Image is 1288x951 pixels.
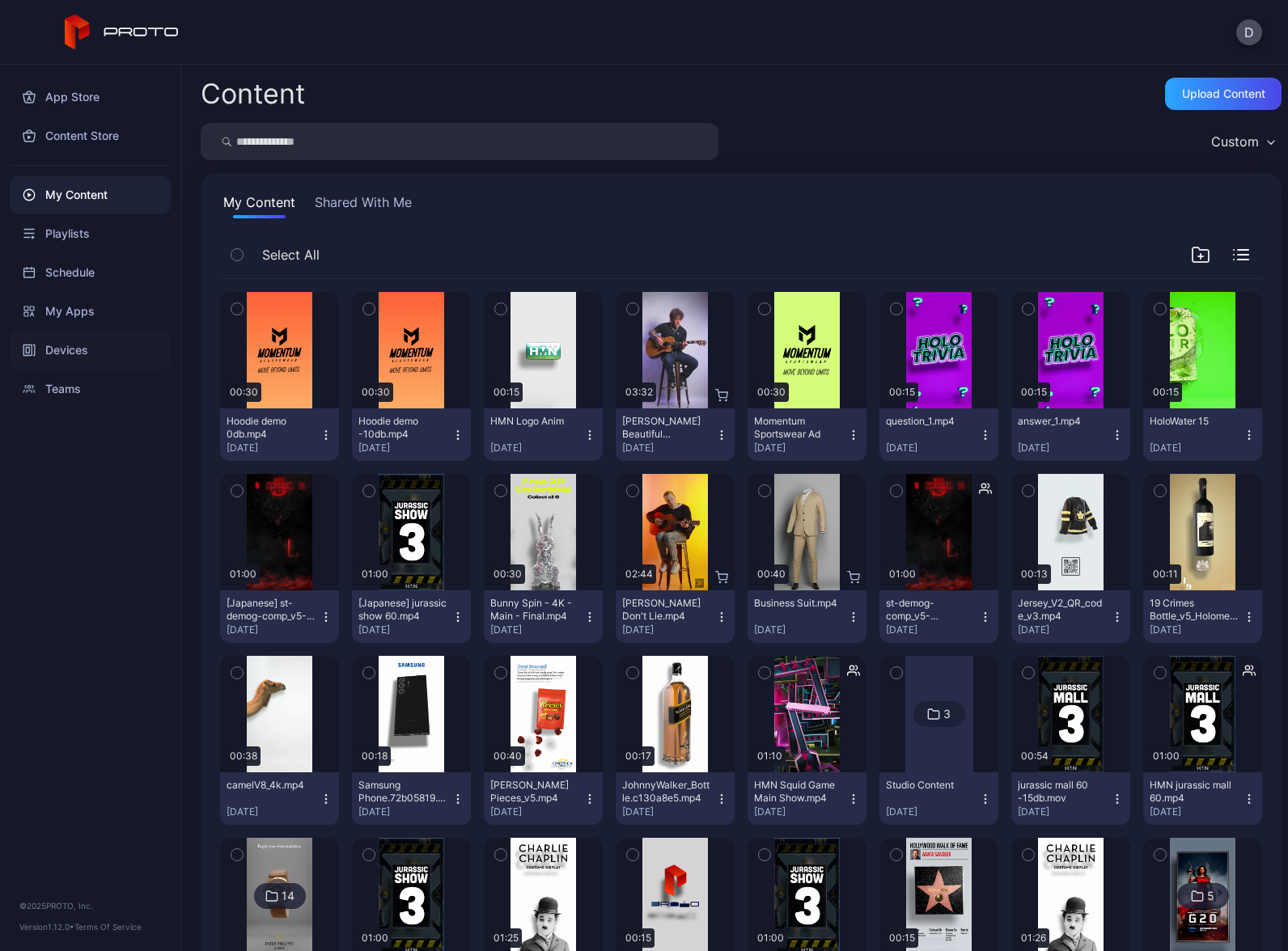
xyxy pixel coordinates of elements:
button: [PERSON_NAME] Beautiful Disaster.mp4[DATE] [616,408,735,461]
div: Business Suit.mp4 [754,597,843,610]
button: Business Suit.mp4[DATE] [748,590,866,643]
button: Upload Content [1165,78,1282,110]
button: Studio Content[DATE] [879,772,998,825]
button: Custom [1203,123,1282,160]
div: Studio Content [886,779,975,792]
button: [PERSON_NAME] Pieces_v5.mp4[DATE] [484,772,603,825]
div: [DATE] [1018,805,1111,818]
span: Select All [262,245,320,264]
div: [DATE] [227,442,320,454]
div: [DATE] [490,442,583,454]
button: My Content [220,192,299,218]
button: Shared With Me [311,192,415,218]
div: jurassic mall 60 -15db.mov [1018,779,1107,805]
div: Samsung Phone.72b05819.mp4 [358,779,447,805]
div: Hoodie demo 0db.mp4 [227,415,316,441]
div: [DATE] [886,623,979,636]
div: [DATE] [227,623,320,636]
div: Momentum Sportswear Ad [754,415,843,441]
div: HMN jurassic mall 60.mp4 [1150,779,1239,805]
div: HMN Logo Anim [490,415,579,428]
span: Version 1.12.0 • [19,922,74,932]
button: camelV8_4k.mp4[DATE] [220,772,339,825]
div: [DATE] [622,805,715,818]
div: 3 [943,707,951,721]
button: Samsung Phone.72b05819.mp4[DATE] [352,772,471,825]
div: HMN Squid Game Main Show.mp4 [754,779,843,805]
button: [Japanese] jurassic show 60.mp4[DATE] [352,590,471,643]
button: answer_1.mp4[DATE] [1011,408,1130,461]
div: [DATE] [754,805,847,818]
div: [DATE] [490,623,583,636]
button: HMN Squid Game Main Show.mp4[DATE] [748,772,866,825]
div: 14 [282,889,294,903]
button: st-demog-comp_v5-VO_1(1).mp4[DATE] [879,590,998,643]
div: [Japanese] st-demog-comp_v5-VO_1(1).mp4 [227,597,316,623]
a: Content Store [10,116,171,155]
button: Momentum Sportswear Ad[DATE] [748,408,866,461]
div: [DATE] [622,623,715,636]
div: Ryan Pollie's Don't Lie.mp4 [622,597,711,623]
div: question_1.mp4 [886,415,975,428]
div: HoloWater 15 [1150,415,1239,428]
button: 19 Crimes Bottle_v5_Holomedia.mp4[DATE] [1143,590,1262,643]
a: Teams [10,370,171,408]
button: jurassic mall 60 -15db.mov[DATE] [1011,772,1130,825]
button: Bunny Spin - 4K - Main - Final.mp4[DATE] [484,590,603,643]
button: question_1.mp4[DATE] [879,408,998,461]
div: 5 [1207,889,1214,903]
a: Devices [10,331,171,370]
div: [DATE] [886,442,979,454]
div: [DATE] [1150,623,1243,636]
div: st-demog-comp_v5-VO_1(1).mp4 [886,597,975,623]
button: D [1236,19,1262,45]
button: JohnnyWalker_Bottle.c130a8e5.mp4[DATE] [616,772,735,825]
div: [DATE] [358,805,451,818]
div: Upload Content [1182,87,1265,100]
div: [DATE] [1150,442,1243,454]
div: [DATE] [1150,805,1243,818]
div: [DATE] [886,805,979,818]
div: [DATE] [622,442,715,454]
a: Schedule [10,253,171,292]
div: © 2025 PROTO, Inc. [19,899,161,912]
button: HMN Logo Anim[DATE] [484,408,603,461]
div: [DATE] [754,442,847,454]
a: App Store [10,78,171,116]
div: Content [201,80,305,108]
a: My Content [10,175,171,214]
div: Bunny Spin - 4K - Main - Final.mp4 [490,597,579,623]
a: My Apps [10,292,171,331]
button: HMN jurassic mall 60.mp4[DATE] [1143,772,1262,825]
div: Hoodie demo -10db.mp4 [358,415,447,441]
div: [Japanese] jurassic show 60.mp4 [358,597,447,623]
div: answer_1.mp4 [1018,415,1107,428]
button: Jersey_V2_QR_code_v3.mp4[DATE] [1011,590,1130,643]
div: [DATE] [754,623,847,636]
a: Terms Of Service [74,922,142,932]
div: [DATE] [358,442,451,454]
button: [Japanese] st-demog-comp_v5-VO_1(1).mp4[DATE] [220,590,339,643]
div: JohnnyWalker_Bottle.c130a8e5.mp4 [622,779,711,805]
div: [DATE] [1018,442,1111,454]
button: Hoodie demo 0db.mp4[DATE] [220,408,339,461]
div: 19 Crimes Bottle_v5_Holomedia.mp4 [1150,597,1239,623]
div: Reese Pieces_v5.mp4 [490,779,579,805]
div: Custom [1211,133,1259,150]
div: [DATE] [1018,623,1111,636]
div: [DATE] [358,623,451,636]
div: camelV8_4k.mp4 [227,779,316,792]
div: [DATE] [490,805,583,818]
a: Playlists [10,214,171,253]
button: [PERSON_NAME] Don't Lie.mp4[DATE] [616,590,735,643]
div: [DATE] [227,805,320,818]
button: Hoodie demo -10db.mp4[DATE] [352,408,471,461]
